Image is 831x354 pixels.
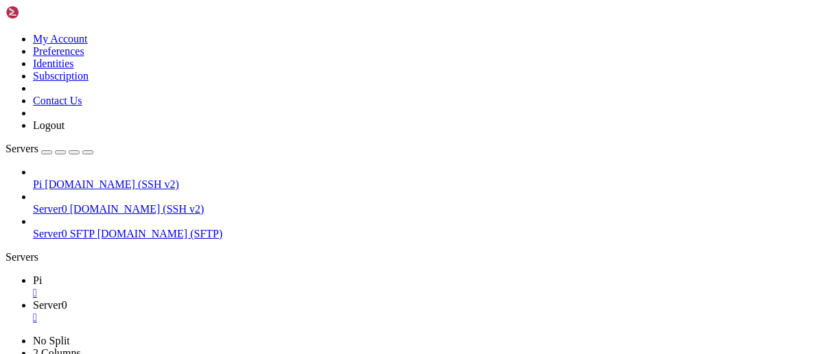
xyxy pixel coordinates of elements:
span: Servers [5,143,38,154]
x-row: Last login: [DATE] from [TECHNICAL_ID] [5,97,651,108]
x-row: Web console: [URL] or [URL][TECHNICAL_ID] [5,97,651,108]
span: Server0 [33,203,67,215]
a: Logout [33,119,65,131]
x-row: Linux pi [DATE]-arm64 #1 SMP Debian 6.12.27-1 ([DATE]) aarch64 [5,5,651,17]
a: Pi [DOMAIN_NAME] (SSH v2) [33,178,826,191]
x-row: nunchuckfusion@pi:~$ exit [5,234,651,246]
li: Server0 [DOMAIN_NAME] (SSH v2) [33,191,826,215]
span: [DOMAIN_NAME] (SSH v2) [45,178,179,190]
span: whiskeypatriot@server0 [5,108,126,119]
x-row: The programs included with the Debian GNU/Linux system are free software; [5,28,651,40]
li: Pi [DOMAIN_NAME] (SSH v2) [33,166,826,191]
x-row: nunchuckfusion@server0: Permission denied (publickey). [5,154,651,165]
x-row: nunchuckfusion@pi:~$ ssh server0 [5,143,651,154]
x-row: individual files in /usr/share/doc/*/copyright. [5,51,651,63]
x-row: logout [5,245,651,257]
span: ~ [132,108,137,119]
x-row: permitted by applicable law. [5,85,651,97]
x-row: Debian GNU/Linux comes with ABSOLUTELY NO WARRANTY, to the extent [5,74,651,86]
div: Servers [5,251,826,263]
x-row: nunchuckfusion@server0: Permission denied (publickey). [5,222,651,234]
a: Servers [5,143,93,154]
div: (35, 9) [208,108,213,120]
a: Subscription [33,70,89,82]
span: Pi [33,274,42,286]
a: Server0 SFTP [DOMAIN_NAME] (SFTP) [33,228,826,240]
a:  [33,311,826,324]
x-row: nunchuckfusion@pi:~$ ls .ssh [5,165,651,177]
li: Server0 SFTP [DOMAIN_NAME] (SFTP) [33,215,826,240]
span: Server0 [33,299,67,311]
a: Server0 [DOMAIN_NAME] (SSH v2) [33,203,826,215]
span: Pi [33,178,42,190]
a: Server0 [33,299,826,324]
span: [DOMAIN_NAME] (SSH v2) [70,203,204,215]
a: Preferences [33,45,84,57]
div: (0, 22) [5,257,11,268]
x-row: Linux server0 6.1.0-37-amd64 #1 SMP PREEMPT_DYNAMIC Debian 6.1.140-1 ([DATE]) x86_64 [5,5,651,17]
img: Shellngn [5,5,84,19]
a: Identities [33,58,74,69]
x-row: nunchuckfusion@server0: Permission denied (publickey). [5,200,651,211]
x-row: authorized_keys config id_ed_github id_ed_[DOMAIN_NAME] known_hosts pi-20241001 [DOMAIN_NAME] [5,176,651,188]
x-row: Last login: [DATE] from [TECHNICAL_ID] [5,119,651,131]
a: Contact Us [33,95,82,106]
a: My Account [33,33,88,45]
x-row: nunchuckfusion@pi:~$ vim /etc/wireguard/wg0.conf [5,131,651,143]
x-row: the exact distribution terms for each program are described in the [5,40,651,51]
x-row: nunchuckfusion@pi:~$ ssh server0 -i .ssh/id_ed_github [5,188,651,200]
span: [DOMAIN_NAME] (SFTP) [97,228,223,239]
span: Server0 SFTP [33,228,95,239]
x-row: : $ cat /etc/ [5,108,651,120]
span: known_hosts.old [395,176,478,187]
a: Pi [33,274,826,299]
x-row: nunchuckfusion@pi:~$ ssh server0 -i .ssh/pi-20241001 [5,211,651,222]
a:  [33,287,826,299]
a: No Split [33,335,70,346]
